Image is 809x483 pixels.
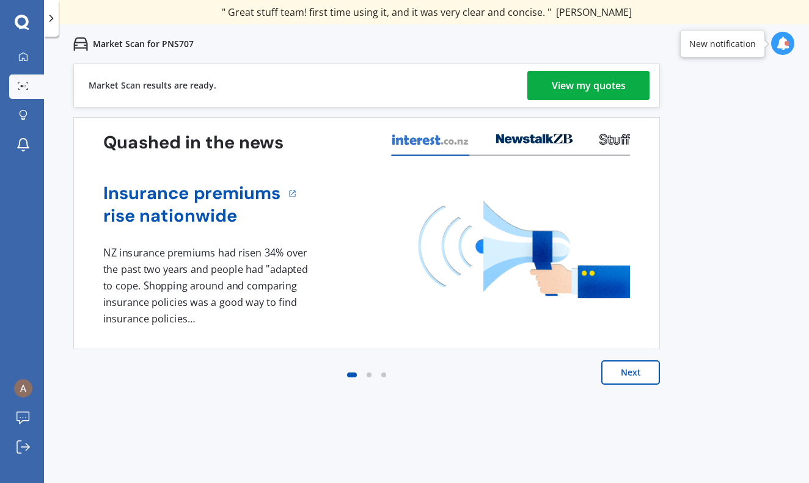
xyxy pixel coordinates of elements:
[103,131,284,154] h3: Quashed in the news
[89,64,216,107] div: Market Scan results are ready.
[552,71,626,100] div: View my quotes
[689,38,756,50] div: New notification
[556,5,632,19] span: [PERSON_NAME]
[103,182,281,205] a: Insurance premiums
[93,38,194,50] p: Market Scan for PNS707
[222,6,632,18] div: " Great stuff team! first time using it, and it was very clear and concise. "
[73,37,88,51] img: car.f15378c7a67c060ca3f3.svg
[527,71,650,100] a: View my quotes
[103,205,281,227] a: rise nationwide
[419,201,630,298] img: media image
[103,245,312,327] div: NZ insurance premiums had risen 34% over the past two years and people had "adapted to cope. Shop...
[14,379,32,398] img: ACg8ocIhfz_OISeexxGH0xfnw3t75UQsiFHP2Bq7lOFwCzUZ=s96-c
[601,360,660,385] button: Next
